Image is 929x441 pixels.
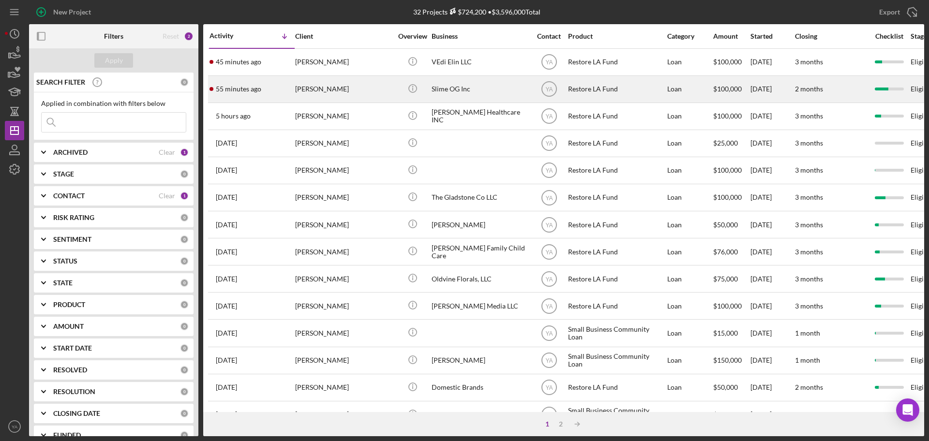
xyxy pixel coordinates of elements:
div: Small Business Community Loan [568,348,665,373]
div: [PERSON_NAME] [295,212,392,237]
time: 1 month [795,410,820,418]
time: 3 months [795,248,823,256]
div: Restore LA Fund [568,239,665,265]
text: YA [12,424,18,429]
button: New Project [29,2,101,22]
div: [DATE] [750,212,794,237]
div: Category [667,32,712,40]
time: 2025-10-05 00:32 [216,166,237,174]
div: Restore LA Fund [568,212,665,237]
div: Open Intercom Messenger [896,398,919,422]
div: 0 [180,387,189,396]
div: [PERSON_NAME] [295,320,392,346]
time: 3 months [795,112,823,120]
time: 3 months [795,193,823,201]
button: YA [5,417,24,436]
text: YA [545,412,553,418]
span: $100,000 [713,302,742,310]
div: [DATE] [750,402,794,427]
time: 3 months [795,302,823,310]
div: [PERSON_NAME] [295,49,392,75]
div: Restore LA Fund [568,103,665,129]
div: [PERSON_NAME] [295,131,392,156]
b: FUNDED [53,431,81,439]
div: Loan [667,76,712,102]
span: $75,000 [713,275,738,283]
b: RESOLUTION [53,388,95,396]
span: $100,000 [713,112,742,120]
div: Loan [667,320,712,346]
time: 3 months [795,220,823,229]
div: 1 [180,191,189,200]
div: Reset [163,32,179,40]
div: [PERSON_NAME] Healthcare INC [432,103,528,129]
div: 1 [180,148,189,157]
div: [PERSON_NAME] [295,293,392,319]
text: YA [545,221,553,228]
div: Restore LA Fund [568,375,665,400]
div: 0 [180,344,189,353]
div: [DATE] [750,375,794,400]
div: Domestic Brands [432,375,528,400]
div: Restore LA Fund [568,131,665,156]
div: Loan [667,185,712,210]
div: [DATE] [750,131,794,156]
div: 0 [180,409,189,418]
button: Apply [94,53,133,68]
text: YA [545,86,553,93]
div: Slime OG Inc [432,76,528,102]
div: 2 [554,420,568,428]
div: Export [879,2,900,22]
div: [DATE] [750,76,794,102]
div: $724,200 [448,8,486,16]
div: Checklist [869,32,910,40]
div: Oldvine Florals, LLC [432,266,528,292]
time: 2025-10-04 19:35 [216,193,237,201]
div: [PERSON_NAME] [295,239,392,265]
div: [PERSON_NAME] [295,185,392,210]
b: RESOLVED [53,366,87,374]
time: 2025-10-03 21:58 [216,275,237,283]
div: [DATE] [750,103,794,129]
time: 1 month [795,329,820,337]
span: $15,000 [713,329,738,337]
div: Activity [210,32,252,40]
time: 3 months [795,58,823,66]
div: 0 [180,257,189,265]
div: Started [750,32,794,40]
b: SEARCH FILTER [36,78,85,86]
text: YA [545,249,553,255]
div: [PERSON_NAME] [295,375,392,400]
b: AMOUNT [53,323,84,330]
div: [PERSON_NAME] [432,212,528,237]
div: [DATE] [750,185,794,210]
div: [DATE] [750,49,794,75]
div: Loan [667,402,712,427]
text: YA [545,113,553,120]
b: CLOSING DATE [53,410,100,417]
div: [PERSON_NAME] [432,348,528,373]
b: PRODUCT [53,301,85,309]
div: Restore LA Fund [568,158,665,183]
b: SENTIMENT [53,235,91,243]
div: Apply [105,53,123,68]
time: 2025-10-06 19:59 [216,85,261,93]
div: Business [432,32,528,40]
b: RISK RATING [53,214,94,221]
text: YA [545,330,553,337]
div: Closing [795,32,868,40]
div: 0 [180,213,189,222]
div: [DATE] [750,293,794,319]
time: 3 months [795,166,823,174]
div: Loan [667,266,712,292]
div: The Gladstone Co LLC [432,185,528,210]
b: CONTACT [53,192,85,200]
time: 2025-10-05 20:21 [216,139,237,147]
span: $50,000 [713,220,738,229]
div: 0 [180,366,189,374]
div: 1 [540,420,554,428]
div: [PERSON_NAME] [295,103,392,129]
time: 2 months [795,85,823,93]
div: 0 [180,431,189,440]
div: Loan [667,293,712,319]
